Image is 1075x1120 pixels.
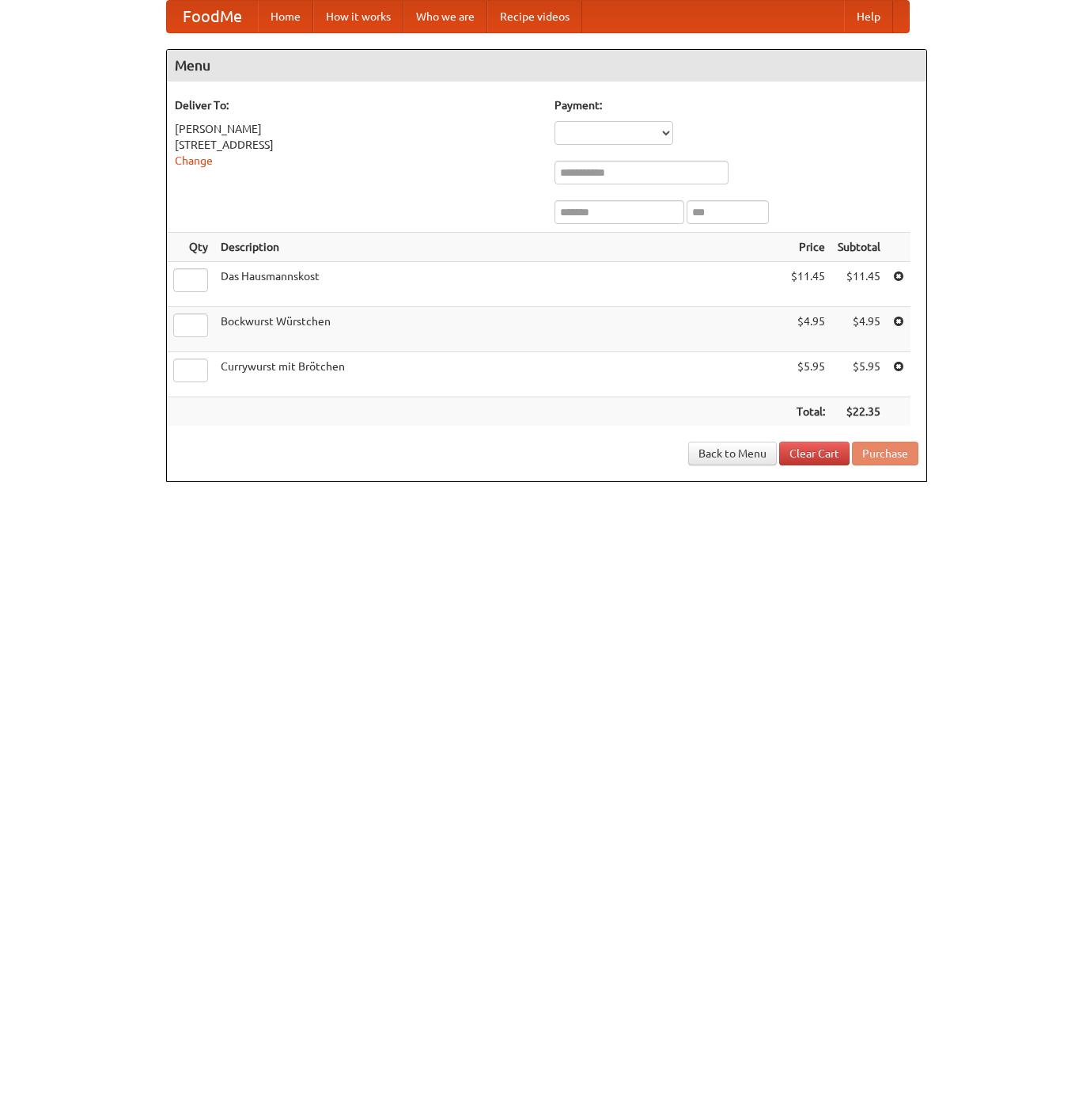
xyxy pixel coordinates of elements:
[831,233,887,262] th: Subtotal
[831,262,887,307] td: $11.45
[258,1,313,32] a: Home
[175,154,213,167] a: Change
[785,262,831,307] td: $11.45
[167,50,926,82] h4: Menu
[167,1,258,32] a: FoodMe
[852,442,918,465] button: Purchase
[779,442,850,465] a: Clear Cart
[403,1,487,32] a: Who we are
[313,1,403,32] a: How it works
[831,397,887,427] th: $22.35
[175,97,539,113] h5: Deliver To:
[214,233,785,262] th: Description
[688,442,777,465] a: Back to Menu
[785,397,831,427] th: Total:
[831,307,887,352] td: $4.95
[487,1,582,32] a: Recipe videos
[785,352,831,397] td: $5.95
[214,307,785,352] td: Bockwurst Würstchen
[831,352,887,397] td: $5.95
[175,121,539,137] div: [PERSON_NAME]
[214,352,785,397] td: Currywurst mit Brötchen
[555,97,918,113] h5: Payment:
[844,1,893,32] a: Help
[175,137,539,153] div: [STREET_ADDRESS]
[785,233,831,262] th: Price
[214,262,785,307] td: Das Hausmannskost
[167,233,214,262] th: Qty
[785,307,831,352] td: $4.95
